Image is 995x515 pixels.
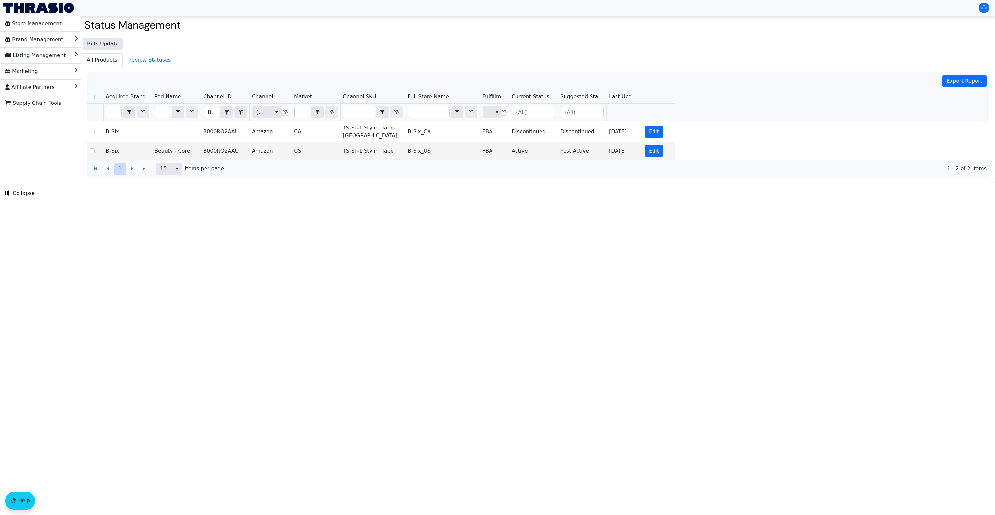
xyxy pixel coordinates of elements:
[272,106,281,118] button: select
[340,104,405,121] th: Filter
[229,165,987,173] span: 1 - 2 of 2 items
[103,121,152,142] td: B-Six
[343,93,376,101] span: Channel SKU
[295,106,310,118] input: Filter
[5,492,35,510] button: Help floatingactionbutton
[81,54,122,67] span: All Products
[249,121,292,142] td: Amazon
[83,38,123,50] button: Bulk Update
[509,142,558,160] td: Active
[220,106,233,118] span: Choose Operator
[234,106,247,118] button: Clear
[114,163,126,175] button: Page 1
[480,121,509,142] td: FBA
[509,104,558,121] th: Filter
[5,98,61,108] span: Supply Chain Tools
[156,163,182,175] span: Page size
[204,106,219,118] input: Filter
[103,142,152,160] td: B-Six
[155,106,170,118] input: Filter
[5,50,66,61] span: Listing Management
[649,147,659,155] span: Edit
[292,121,340,142] td: CA
[558,121,606,142] td: Discontinued
[560,93,604,101] span: Suggested Status
[480,142,509,160] td: FBA
[123,106,135,118] button: select
[172,163,181,175] button: select
[203,93,232,101] span: Channel ID
[5,18,62,29] span: Store Management
[103,104,152,121] th: Filter
[5,34,63,45] span: Brand Management
[106,106,121,118] input: Filter
[5,66,38,77] span: Marketing
[561,106,603,118] input: (All)
[84,19,992,31] h2: Status Management
[340,142,405,160] td: TS-ST-1 Stylin' Tape
[482,93,506,101] span: Fulfillment
[18,497,30,505] span: Help
[942,75,987,87] button: Export Report
[172,106,184,118] span: Choose Operator
[645,126,663,138] button: Edit
[947,77,983,85] span: Export Report
[201,121,249,142] td: B000RQ2AAU
[249,104,292,121] th: Filter
[649,128,659,136] span: Edit
[249,142,292,160] td: Amazon
[377,106,388,118] button: select
[408,106,449,118] input: Filter
[155,93,181,101] span: Pod Name
[558,142,606,160] td: Post Active
[152,104,201,121] th: Filter
[609,93,640,101] span: Last Update
[294,93,312,101] span: Market
[492,106,502,118] button: select
[558,104,606,121] th: Filter
[606,142,642,160] td: [DATE]
[343,106,375,118] input: Filter
[152,142,201,160] td: Beauty - Core
[292,104,340,121] th: Filter
[3,3,74,13] img: Thrasio Logo
[90,148,95,153] input: Select Row
[185,165,224,173] span: items per page
[123,106,135,118] span: Choose Operator
[118,165,122,173] span: 1
[123,54,176,67] span: Review Statuses
[451,106,463,118] button: select
[90,94,95,99] input: Select Row
[252,93,273,101] span: Channel
[451,106,463,118] span: Choose Operator
[606,121,642,142] td: [DATE]
[512,106,555,118] input: (All)
[256,108,267,116] span: (All)
[340,121,405,142] td: TS-ST-1 Stylin' Tape-[GEOGRAPHIC_DATA]
[312,106,323,118] button: select
[512,93,549,101] span: Current Status
[311,106,324,118] span: Choose Operator
[221,106,232,118] button: select
[509,121,558,142] td: Discontinued
[408,93,449,101] span: Full Store Name
[405,104,480,121] th: Filter
[376,106,389,118] span: Choose Operator
[201,104,249,121] th: Filter
[292,142,340,160] td: US
[172,106,184,118] button: select
[106,93,146,101] span: Acquired Brand
[160,165,168,173] span: 15
[87,40,119,48] span: Bulk Update
[405,142,480,160] td: B-Six_US
[5,82,55,92] span: Affiliate Partners
[4,190,35,197] span: Collapse
[87,160,989,178] div: Page 1 of 1
[201,142,249,160] td: B000RQ2AAU
[405,121,480,142] td: B-Six_CA
[645,145,663,157] button: Edit
[90,129,95,134] input: Select Row
[480,104,509,121] th: Filter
